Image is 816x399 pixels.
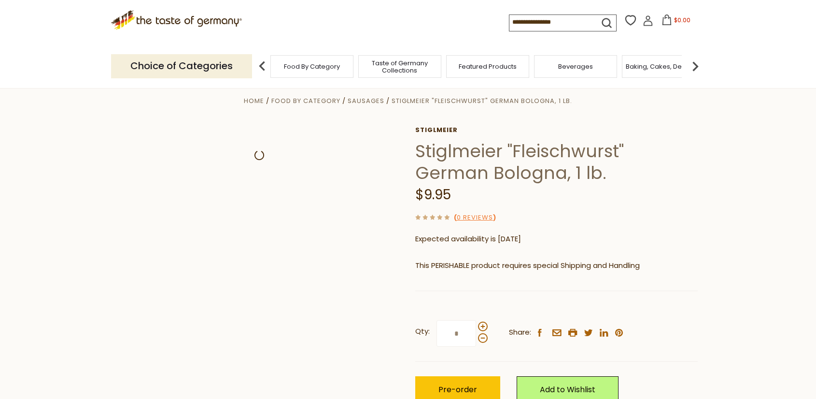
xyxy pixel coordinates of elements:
[415,140,698,184] h1: Stiglmeier "Fleischwurst" German Bologna, 1 lb.
[415,185,451,204] span: $9.95
[558,63,593,70] a: Beverages
[284,63,340,70] a: Food By Category
[655,15,696,29] button: $0.00
[424,279,698,291] li: We will ship this product in heat-protective packaging and ice.
[253,57,272,76] img: previous arrow
[686,57,705,76] img: next arrow
[509,326,531,339] span: Share:
[415,233,698,245] p: Expected availability is [DATE]
[271,96,340,105] a: Food By Category
[436,320,476,347] input: Qty:
[674,16,690,24] span: $0.00
[348,96,384,105] a: Sausages
[626,63,701,70] a: Baking, Cakes, Desserts
[415,126,698,134] a: Stiglmeier
[459,63,517,70] a: Featured Products
[392,96,572,105] a: Stiglmeier "Fleischwurst" German Bologna, 1 lb.
[438,384,477,395] span: Pre-order
[361,59,438,74] a: Taste of Germany Collections
[457,213,493,223] a: 0 Reviews
[454,213,496,222] span: ( )
[415,260,698,272] p: This PERISHABLE product requires special Shipping and Handling
[111,54,252,78] p: Choice of Categories
[244,96,264,105] a: Home
[415,325,430,338] strong: Qty:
